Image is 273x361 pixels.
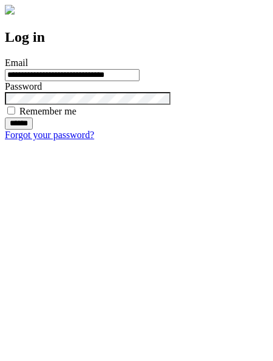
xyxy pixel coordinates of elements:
img: logo-4e3dc11c47720685a147b03b5a06dd966a58ff35d612b21f08c02c0306f2b779.png [5,5,15,15]
a: Forgot your password? [5,130,94,140]
label: Remember me [19,106,76,116]
label: Email [5,58,28,68]
h2: Log in [5,29,268,45]
label: Password [5,81,42,91]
